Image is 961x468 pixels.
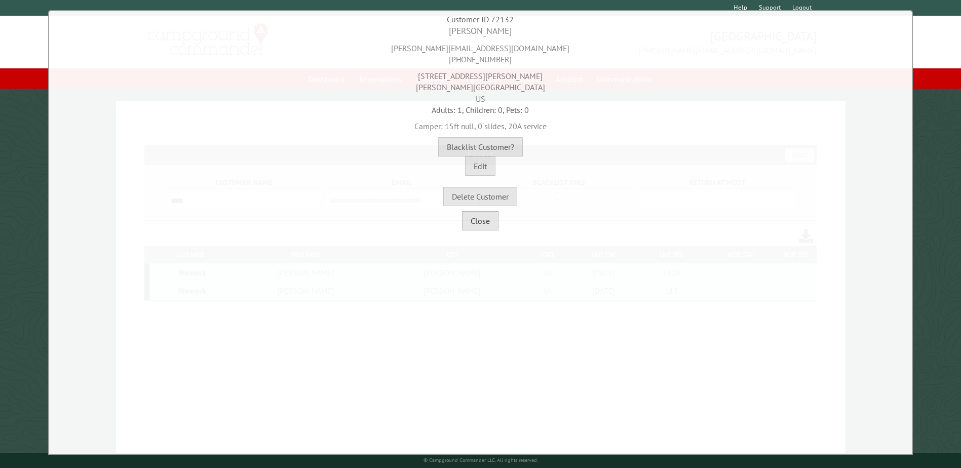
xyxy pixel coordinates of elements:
button: Close [462,211,498,230]
div: Camper: 15ft null, 0 slides, 20A service [52,115,909,132]
div: [PERSON_NAME][EMAIL_ADDRESS][DOMAIN_NAME] [PHONE_NUMBER] [52,37,909,65]
div: Customer ID 72132 [52,14,909,25]
button: Delete Customer [443,187,517,206]
small: © Campground Commander LLC. All rights reserved. [424,457,538,463]
button: Blacklist Customer? [438,137,523,157]
div: Adults: 1, Children: 0, Pets: 0 [52,104,909,115]
div: [STREET_ADDRESS][PERSON_NAME] [PERSON_NAME][GEOGRAPHIC_DATA] US [52,65,909,104]
button: Edit [465,157,495,176]
div: [PERSON_NAME] [52,25,909,37]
